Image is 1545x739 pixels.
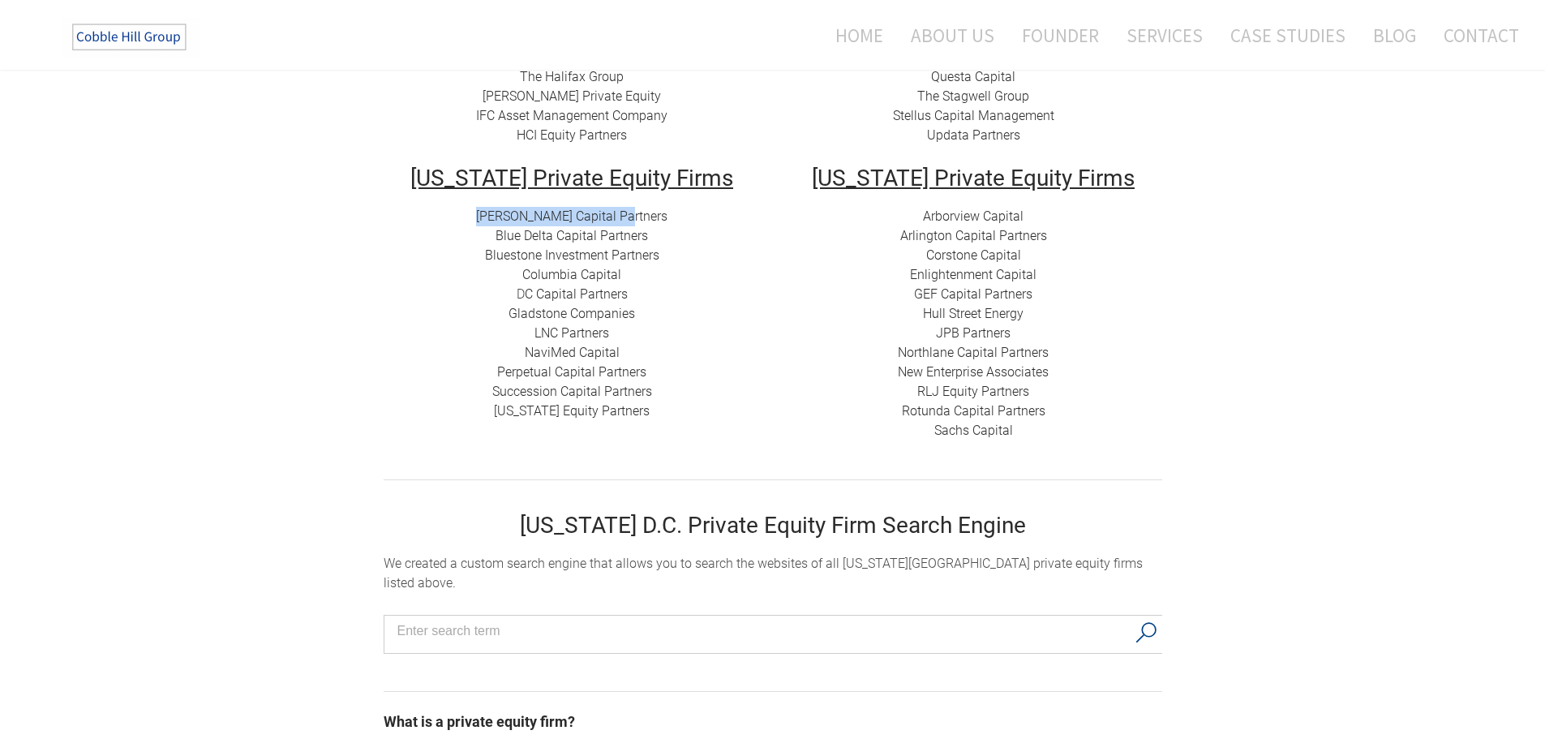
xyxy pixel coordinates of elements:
a: The Halifax Group [520,69,624,84]
h2: [US_STATE] D.C. Private Equity Firm Search Engine [384,514,1162,537]
a: New Enterprise Associates [898,364,1049,380]
a: About Us [899,14,1006,57]
a: Questa Capital [931,69,1015,84]
input: Search input [397,619,1127,643]
a: Blue Delta Capital Partners [496,228,648,243]
font: What is a private equity firm? [384,713,575,730]
a: GEF Capital Partners [914,286,1032,302]
a: [US_STATE] Equity Partners​ [494,403,650,419]
a: ​​Rotunda Capital Partners [902,403,1045,419]
a: Blog [1361,14,1428,57]
a: Corstone Capital [926,247,1021,263]
a: ​Enlightenment Capital [910,267,1036,282]
div: ​We created a custom search engine that allows you to search the websites of all [US_STATE][GEOGR... [384,554,1162,593]
a: Updata Partners [927,127,1020,143]
div: D [384,207,761,421]
a: Case Studies [1218,14,1358,57]
a: Arlington Capital Partners​ [900,228,1047,243]
u: [US_STATE] Private Equity Firms [410,165,733,191]
a: Services [1114,14,1215,57]
a: JPB Partners [936,325,1011,341]
a: LNC Partners [534,325,609,341]
a: Founder [1010,14,1111,57]
a: Columbia Capital [522,267,621,282]
a: ​Bluestone Investment Partners [485,247,659,263]
a: Succession Capital Partners [492,384,652,399]
a: The Stagwell Group [917,88,1029,104]
a: C Capital Partners [525,286,628,302]
a: Northlane Capital Partners [898,345,1049,360]
a: [PERSON_NAME] Capital Partners [476,208,667,224]
u: [US_STATE] Private Equity Firms [812,165,1135,191]
img: The Cobble Hill Group LLC [62,17,200,58]
a: NaviMed Capital [525,345,620,360]
a: [PERSON_NAME] Private Equity​ [483,88,661,104]
a: Sachs Capital [934,423,1013,438]
h2: ​ [384,708,1162,731]
a: IFC Asset Management Company [476,108,667,123]
a: Contact [1431,14,1519,57]
a: ​Perpetual Capital Partners [497,364,646,380]
a: Hull Street Energy [923,306,1024,321]
a: Arborview Capital [923,208,1024,224]
a: HCI Equity Partners [517,127,627,143]
a: ​RLJ Equity Partners [917,384,1029,399]
button: Search [1130,616,1163,650]
a: Gladstone Companies [509,306,635,321]
a: Home [811,14,895,57]
a: Stellus Capital Management [893,108,1054,123]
